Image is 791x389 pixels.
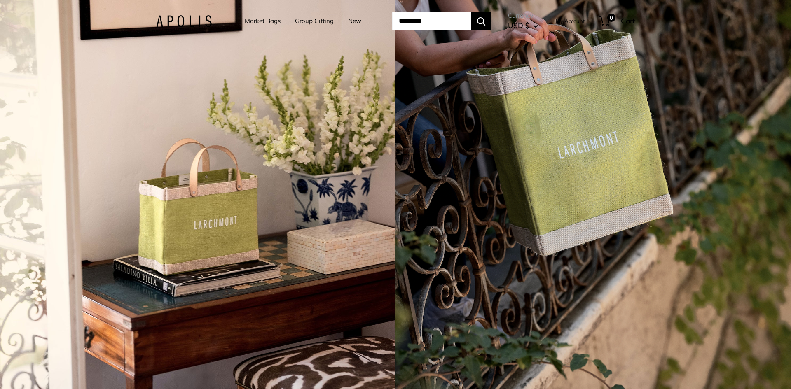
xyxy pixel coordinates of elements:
img: Apolis [156,15,212,27]
span: Cart [621,16,635,25]
span: 0 [607,14,615,22]
a: New [348,15,361,27]
a: Market Bags [245,15,281,27]
span: Currency [508,10,538,21]
a: 0 Cart [599,14,635,28]
span: USD $ [508,21,529,30]
input: Search... [392,12,471,30]
button: Search [471,12,491,30]
a: My Account [556,16,585,26]
button: USD $ [508,19,538,32]
a: Group Gifting [295,15,334,27]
